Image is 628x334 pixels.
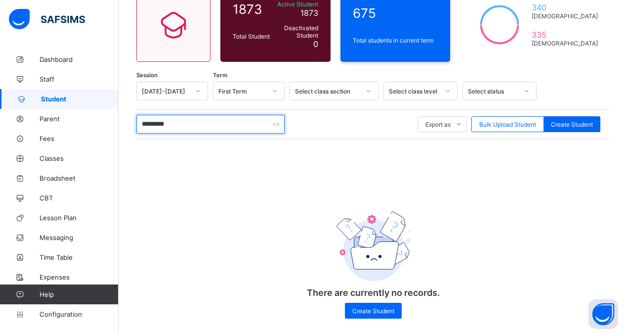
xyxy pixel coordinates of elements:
span: Total students in current term [353,37,438,44]
div: Select status [468,88,518,95]
span: 1873 [300,8,318,18]
span: Export as [425,121,451,128]
span: Active Student [275,0,318,8]
span: CBT [40,194,119,202]
span: Term [213,72,227,79]
span: Session [136,72,158,79]
span: Deactivated Student [275,24,318,39]
p: There are currently no records. [275,287,472,298]
div: Select class level [389,88,439,95]
span: 675 [353,5,438,21]
span: 335 [532,30,598,40]
span: Lesson Plan [40,214,119,222]
span: [DEMOGRAPHIC_DATA] [532,40,598,47]
div: Total Student [230,30,272,43]
span: Classes [40,154,119,162]
span: Parent [40,115,119,123]
div: There are currently no records. [275,184,472,329]
span: Expenses [40,273,119,281]
img: emptyFolder.c0dd6c77127a4b698b748a2c71dfa8de.svg [336,211,411,281]
span: Bulk Upload Student [479,121,536,128]
img: safsims [9,9,85,30]
div: First Term [218,88,266,95]
span: 0 [313,39,318,49]
span: Staff [40,75,119,83]
span: Time Table [40,253,119,261]
span: Create Student [551,121,593,128]
span: Configuration [40,310,118,318]
span: Create Student [352,307,394,315]
button: Open asap [588,299,618,329]
span: Broadsheet [40,174,119,182]
div: [DATE]-[DATE] [142,88,190,95]
span: Dashboard [40,55,119,63]
span: [DEMOGRAPHIC_DATA] [532,12,598,20]
span: Messaging [40,234,119,241]
span: 1873 [233,1,270,17]
span: Fees [40,135,119,143]
span: Help [40,290,118,298]
div: Select class section [295,88,360,95]
span: 340 [532,2,598,12]
span: Student [41,95,119,103]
